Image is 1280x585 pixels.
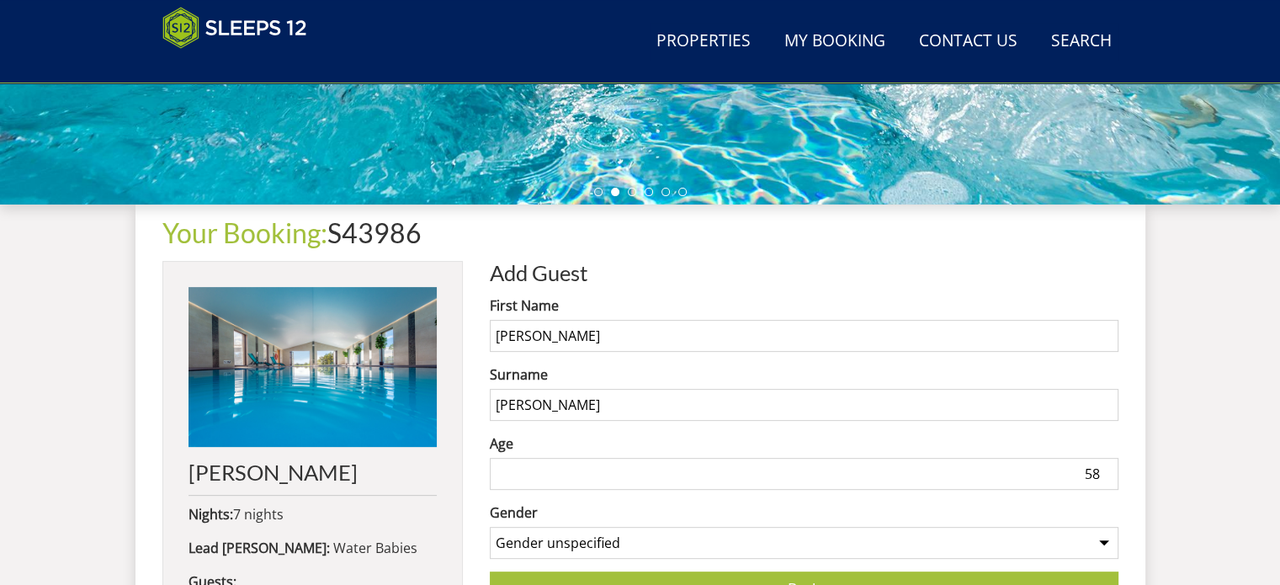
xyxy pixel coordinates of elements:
span: Water Babies [333,539,417,557]
a: Properties [650,23,757,61]
label: Gender [490,503,1118,523]
input: Surname [490,389,1118,421]
label: Age [490,433,1118,454]
label: First Name [490,295,1118,316]
label: Surname [490,364,1118,385]
iframe: Customer reviews powered by Trustpilot [154,59,331,73]
h2: Add Guest [490,261,1118,285]
a: Search [1044,23,1118,61]
h1: S43986 [162,218,1118,247]
strong: Nights: [189,505,233,524]
img: An image of 'Shires' [189,287,437,447]
a: [PERSON_NAME] [189,287,437,484]
strong: Lead [PERSON_NAME]: [189,539,330,557]
input: Forename [490,320,1118,352]
img: Sleeps 12 [162,7,307,49]
p: 7 nights [189,504,437,524]
h2: [PERSON_NAME] [189,460,437,484]
a: Contact Us [912,23,1024,61]
a: My Booking [778,23,892,61]
a: Your Booking: [162,216,327,249]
